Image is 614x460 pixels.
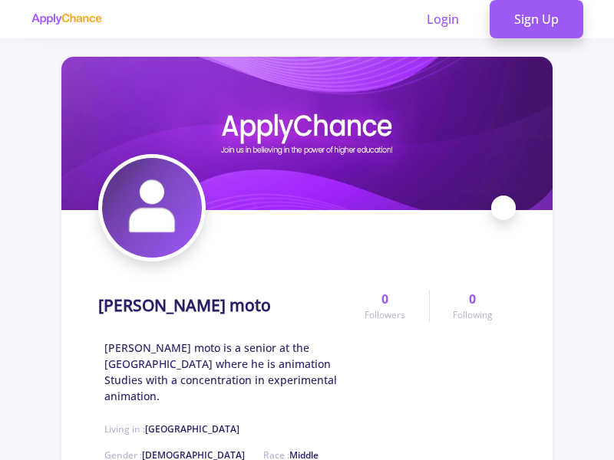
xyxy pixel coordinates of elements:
[453,308,493,322] span: Following
[104,422,239,435] span: Living in :
[381,290,388,308] span: 0
[102,158,202,258] img: cheri motoavatar
[61,57,553,210] img: cheri motocover image
[104,340,342,404] span: [PERSON_NAME] moto is a senior at the [GEOGRAPHIC_DATA] where he is animation Studies with a conc...
[429,290,516,322] a: 0Following
[31,13,102,25] img: applychance logo text only
[145,422,239,435] span: [GEOGRAPHIC_DATA]
[98,296,271,315] h1: [PERSON_NAME] moto
[469,290,476,308] span: 0
[342,290,428,322] a: 0Followers
[365,308,405,322] span: Followers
